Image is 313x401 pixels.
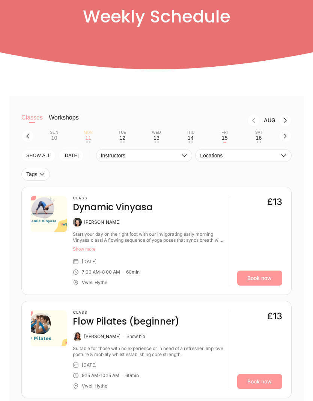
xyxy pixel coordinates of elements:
span: Instructors [101,153,180,159]
div: 60 min [126,269,140,275]
div: 16 [256,135,262,141]
div: Vwell Hythe [82,280,107,286]
div: Fri [221,130,228,135]
button: Tags [21,168,50,181]
div: • • [188,141,193,143]
button: Instructors [96,149,193,162]
div: 7:00 AM [82,269,100,275]
button: Previous month, Jul [247,114,260,127]
div: 8:00 AM [102,269,120,275]
h4: Flow Pilates (beginner) [73,316,179,328]
h4: Dynamic Vinyasa [73,201,153,213]
h3: Class [73,310,179,315]
button: Show bio [126,334,145,340]
div: - [98,373,101,379]
div: 15 [222,135,228,141]
div: Suitable for those with no experience or in need of a refresher. Improve posture & mobility whils... [73,346,225,358]
div: [PERSON_NAME] [84,334,120,340]
div: • • [257,141,261,143]
div: [PERSON_NAME] [84,219,120,225]
div: • • [120,141,125,143]
div: Start your day on the right foot with our invigorating early morning Vinyasa class! A flowing seq... [73,231,225,243]
div: - [100,269,102,275]
div: [DATE] [82,362,96,368]
div: Tue [119,130,126,135]
div: Month Aug [260,117,279,123]
img: Kate Arnold [73,332,82,341]
div: £13 [267,196,282,208]
span: Tags [26,171,38,177]
button: Next month, Sep [279,114,292,127]
div: 10:15 AM [101,373,119,379]
h1: Weekly Schedule [9,6,304,27]
div: Sat [255,130,262,135]
span: Locations [200,153,279,159]
a: Book now [237,374,282,389]
div: Thu [187,130,194,135]
img: Anita Chungbang [73,218,82,227]
button: Locations [195,149,292,162]
div: 9:15 AM [82,373,98,379]
img: 700b52c3-107a-499f-8a38-c4115c73b02f.png [31,196,67,232]
div: Wed [152,130,161,135]
button: Classes [21,114,43,129]
div: [DATE] [82,259,96,265]
div: • • [154,141,159,143]
a: Book now [237,271,282,286]
nav: Month switch [91,114,292,127]
div: 60 min [125,373,139,379]
button: [DATE] [59,149,84,162]
div: Sun [50,130,59,135]
div: Vwell Hythe [82,383,107,389]
button: Show more [73,246,225,252]
button: Workshops [49,114,79,129]
div: 12 [119,135,125,141]
div: • • [86,141,90,143]
div: 10 [51,135,57,141]
div: 11 [85,135,91,141]
div: 14 [188,135,194,141]
div: Mon [84,130,93,135]
h3: Class [73,196,153,200]
div: 13 [153,135,160,141]
div: £13 [267,310,282,322]
img: aa553f9f-2931-4451-b727-72da8bd8ddcb.png [31,310,67,346]
button: SHOW All [21,149,56,162]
